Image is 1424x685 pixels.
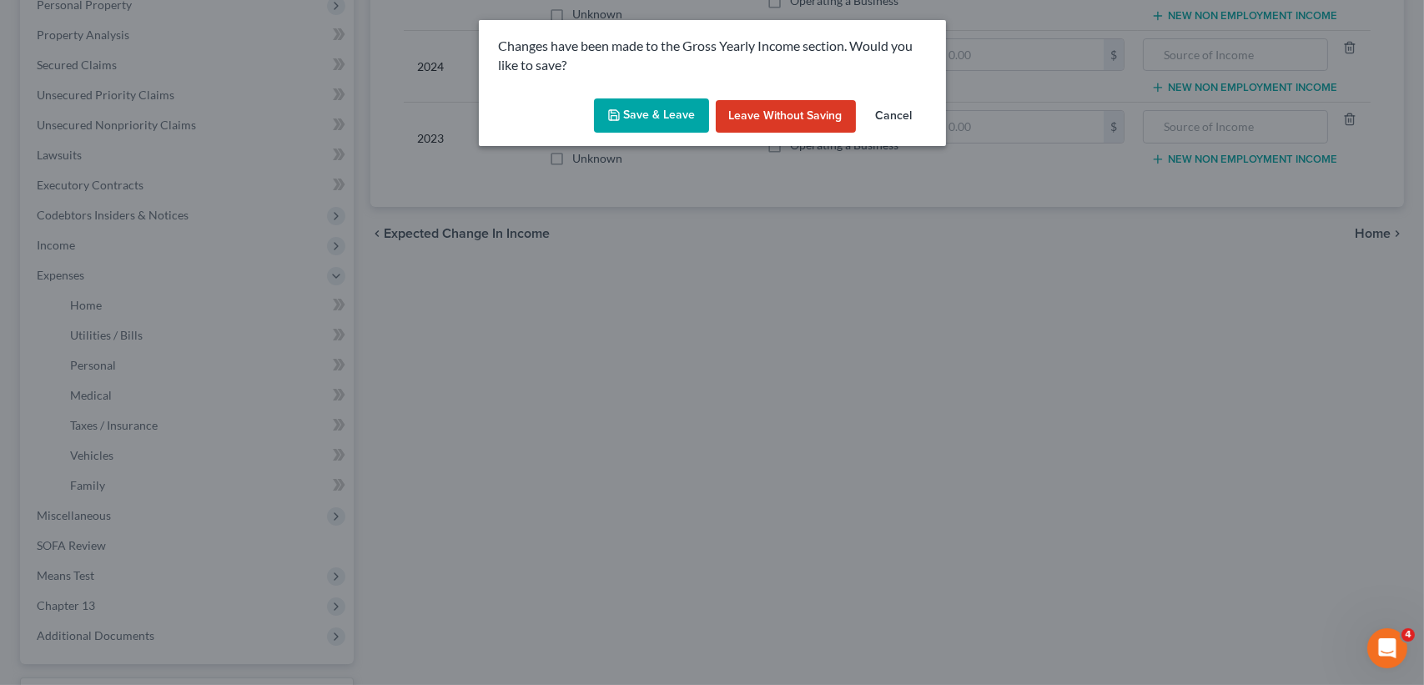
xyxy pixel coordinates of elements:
[499,37,926,75] p: Changes have been made to the Gross Yearly Income section. Would you like to save?
[716,100,856,133] button: Leave without Saving
[1401,628,1415,642] span: 4
[594,98,709,133] button: Save & Leave
[863,100,926,133] button: Cancel
[1367,628,1407,668] iframe: Intercom live chat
